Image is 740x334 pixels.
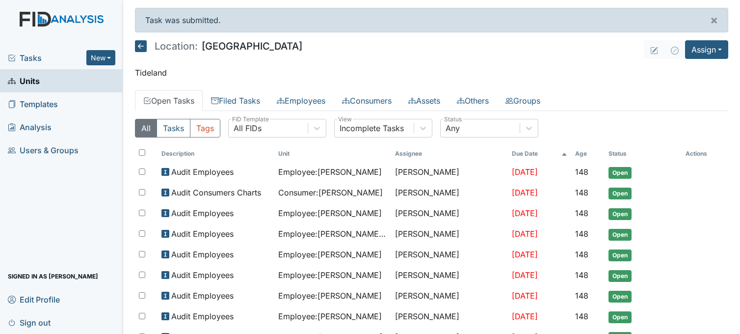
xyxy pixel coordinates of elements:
span: Audit Employees [171,269,234,281]
span: Audit Employees [171,290,234,302]
span: [DATE] [512,291,538,301]
td: [PERSON_NAME] [391,306,508,327]
td: [PERSON_NAME] [391,245,508,265]
span: × [710,13,718,27]
span: 148 [575,167,588,177]
th: Actions [682,145,728,162]
div: Incomplete Tasks [340,122,404,134]
span: 148 [575,291,588,301]
button: All [135,119,157,138]
div: Task was submitted. [135,8,728,32]
span: Analysis [8,119,52,135]
span: 148 [575,229,588,239]
td: [PERSON_NAME] [391,183,508,203]
span: Open [608,291,632,303]
h5: [GEOGRAPHIC_DATA] [135,40,302,52]
div: All FIDs [234,122,262,134]
span: Audit Employees [171,228,234,240]
span: Audit Employees [171,249,234,260]
span: [DATE] [512,167,538,177]
a: Others [449,90,497,111]
span: Signed in as [PERSON_NAME] [8,269,98,284]
span: Audit Employees [171,166,234,178]
div: Any [446,122,460,134]
td: [PERSON_NAME] [391,162,508,183]
span: Open [608,250,632,261]
span: Employee : [PERSON_NAME][GEOGRAPHIC_DATA] [278,228,387,240]
th: Toggle SortBy [508,145,571,162]
td: [PERSON_NAME] [391,203,508,224]
th: Toggle SortBy [605,145,682,162]
button: Assign [685,40,728,59]
input: Toggle All Rows Selected [139,149,145,156]
th: Toggle SortBy [158,145,274,162]
span: 148 [575,250,588,259]
a: Open Tasks [135,90,203,111]
span: [DATE] [512,208,538,218]
span: Units [8,73,40,88]
span: [DATE] [512,311,538,321]
a: Employees [268,90,334,111]
span: Open [608,167,632,179]
span: [DATE] [512,188,538,197]
span: Open [608,188,632,199]
span: Employee : [PERSON_NAME] [278,207,382,219]
span: Employee : [PERSON_NAME] [278,310,382,322]
a: Consumers [334,90,400,111]
th: Toggle SortBy [274,145,391,162]
td: [PERSON_NAME] [391,265,508,286]
span: Open [608,229,632,241]
span: 148 [575,311,588,321]
td: [PERSON_NAME] [391,286,508,306]
a: Groups [497,90,549,111]
div: Type filter [135,119,220,138]
span: Open [608,270,632,282]
p: Tideland [135,67,728,79]
span: [DATE] [512,270,538,280]
th: Toggle SortBy [571,145,605,162]
span: Open [608,208,632,220]
button: Tasks [157,119,190,138]
button: × [700,8,728,32]
span: Employee : [PERSON_NAME] [278,166,382,178]
span: Location: [155,41,198,51]
button: New [86,50,116,65]
span: Employee : [PERSON_NAME] [278,290,382,302]
span: 148 [575,270,588,280]
span: Sign out [8,315,51,330]
span: Users & Groups [8,142,79,158]
button: Tags [190,119,220,138]
span: Audit Employees [171,310,234,322]
span: Employee : [PERSON_NAME] [278,249,382,260]
span: 148 [575,208,588,218]
span: Templates [8,96,58,111]
span: [DATE] [512,229,538,239]
td: [PERSON_NAME] [391,224,508,245]
span: [DATE] [512,250,538,259]
span: 148 [575,188,588,197]
span: Employee : [PERSON_NAME] [278,269,382,281]
a: Tasks [8,52,86,64]
th: Assignee [391,145,508,162]
a: Filed Tasks [203,90,268,111]
span: Consumer : [PERSON_NAME] [278,187,383,198]
span: Edit Profile [8,292,60,307]
span: Open [608,311,632,323]
span: Audit Employees [171,207,234,219]
a: Assets [400,90,449,111]
span: Audit Consumers Charts [171,187,261,198]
